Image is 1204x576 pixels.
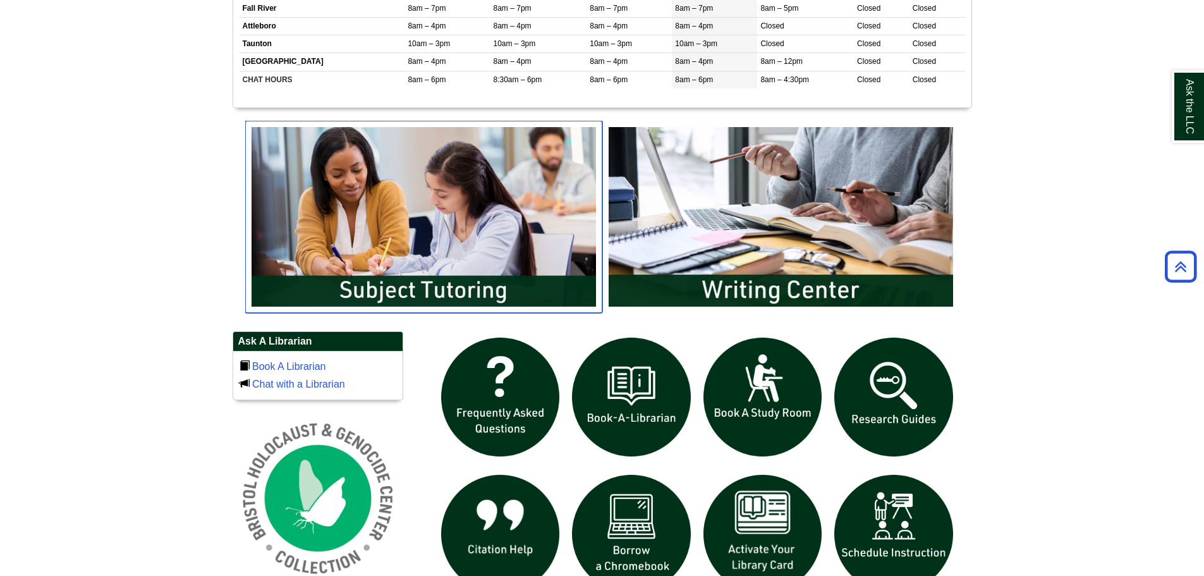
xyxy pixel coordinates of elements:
[435,331,566,463] img: frequently asked questions
[233,332,403,352] h2: Ask A Librarian
[590,57,628,66] span: 8am – 4pm
[590,4,628,13] span: 8am – 7pm
[240,18,405,35] td: Attleboro
[590,39,632,48] span: 10am – 3pm
[760,21,784,30] span: Closed
[760,75,809,84] span: 8am – 4:30pm
[240,53,405,71] td: [GEOGRAPHIC_DATA]
[494,4,532,13] span: 8am – 7pm
[590,75,628,84] span: 8am – 6pm
[675,21,713,30] span: 8am – 4pm
[857,4,880,13] span: Closed
[245,121,959,319] div: slideshow
[760,39,784,48] span: Closed
[857,75,880,84] span: Closed
[913,39,936,48] span: Closed
[408,21,446,30] span: 8am – 4pm
[240,35,405,53] td: Taunton
[857,21,880,30] span: Closed
[408,4,446,13] span: 8am – 7pm
[857,57,880,66] span: Closed
[828,331,959,463] img: Research Guides icon links to research guides web page
[245,121,602,313] img: Subject Tutoring Information
[675,39,717,48] span: 10am – 3pm
[697,331,829,463] img: book a study room icon links to book a study room web page
[240,71,405,89] td: CHAT HOURS
[408,75,446,84] span: 8am – 6pm
[602,121,959,313] img: Writing Center Information
[252,379,345,389] a: Chat with a Librarian
[494,75,542,84] span: 8:30am – 6pm
[857,39,880,48] span: Closed
[760,57,803,66] span: 8am – 12pm
[913,75,936,84] span: Closed
[675,75,713,84] span: 8am – 6pm
[1160,258,1201,275] a: Back to Top
[913,21,936,30] span: Closed
[913,4,936,13] span: Closed
[913,57,936,66] span: Closed
[408,39,450,48] span: 10am – 3pm
[675,57,713,66] span: 8am – 4pm
[494,21,532,30] span: 8am – 4pm
[494,57,532,66] span: 8am – 4pm
[566,331,697,463] img: Book a Librarian icon links to book a librarian web page
[252,361,326,372] a: Book A Librarian
[590,21,628,30] span: 8am – 4pm
[760,4,798,13] span: 8am – 5pm
[408,57,446,66] span: 8am – 4pm
[675,4,713,13] span: 8am – 7pm
[494,39,536,48] span: 10am – 3pm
